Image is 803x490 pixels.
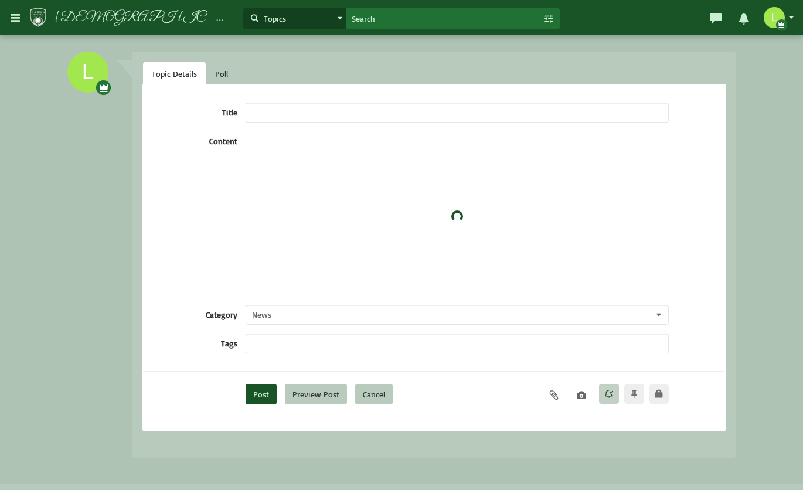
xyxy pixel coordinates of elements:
[261,12,286,25] span: Topics
[143,62,206,86] a: Topic Details
[152,334,246,349] label: Tags
[246,305,669,325] button: News
[243,8,346,29] button: Topics
[246,384,277,404] button: Post
[152,131,246,147] label: Content
[55,9,237,26] span: [DEMOGRAPHIC_DATA] on the Green Golf Club Private Forum
[28,7,55,28] img: LOTGBR%20LOGO%20TRANSPARENT%20BKGRD.png
[252,309,271,319] span: News
[152,305,246,321] label: Category
[152,103,246,118] label: Title
[285,384,347,404] button: Preview Post
[355,384,393,404] button: Cancel
[764,7,785,28] img: 0iFdCWJabQAAAABJRU5ErkJggg==
[67,52,108,93] img: 0iFdCWJabQAAAABJRU5ErkJggg==
[206,62,237,86] a: Poll
[346,8,542,29] input: Search
[28,7,237,28] a: [DEMOGRAPHIC_DATA] on the Green Golf Club Private Forum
